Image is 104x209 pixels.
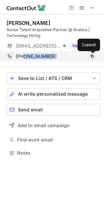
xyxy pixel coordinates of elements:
button: Add to email campaign [7,120,100,131]
button: Find work email [7,135,100,144]
div: Save to List / ATS / CRM [18,76,89,81]
span: [EMAIL_ADDRESS][DOMAIN_NAME] [16,43,61,49]
span: Send email [18,107,43,112]
button: AI write personalized message [7,88,100,100]
button: Notes [7,148,100,158]
div: Senior Talent Acquisition Partner @ Avalara | Technology Hiring [7,27,100,39]
button: Reveal Button [70,43,95,49]
button: save-profile-one-click [7,72,100,84]
span: [PHONE_NUMBER] [16,53,57,59]
span: Add to email campaign [18,123,70,128]
span: Find work email [17,137,97,143]
span: AI write personalized message [18,91,88,97]
button: Send email [7,104,100,116]
div: [PERSON_NAME] [7,20,50,26]
span: Notes [17,150,97,156]
img: ContactOut v5.3.10 [7,4,46,12]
